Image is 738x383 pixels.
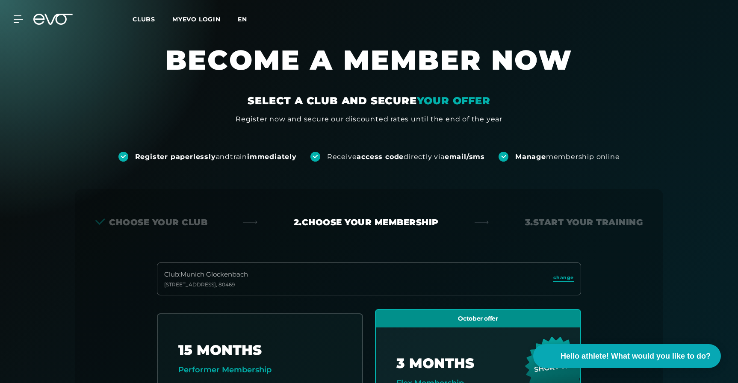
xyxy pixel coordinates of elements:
[133,15,155,23] font: Clubs
[553,274,574,284] a: change
[230,153,247,161] font: train
[553,274,574,280] font: change
[546,153,620,161] font: membership online
[164,270,179,278] font: Club
[248,94,416,107] font: SELECT A CLUB AND SECURE
[417,94,490,107] font: YOUR OFFER
[533,344,721,368] button: Hello athlete! What would you like to do?
[164,281,216,288] font: [STREET_ADDRESS]
[357,153,404,161] font: access code
[445,153,485,161] font: email/sms
[165,43,573,77] font: BECOME A MEMBER NOW
[238,15,247,23] font: en
[216,153,230,161] font: and
[133,15,172,23] a: Clubs
[515,153,546,161] font: Manage
[247,153,297,161] font: immediately
[172,15,221,23] a: MYEVO LOGIN
[302,217,439,227] font: Choose your membership
[236,115,502,123] font: Register now and secure our discounted rates until the end of the year
[238,15,257,24] a: en
[533,217,643,227] font: Start your training
[135,153,216,161] font: Register paperlessly
[294,217,302,227] font: 2.
[327,153,357,161] font: Receive
[109,217,207,227] font: Choose your club
[179,270,180,278] font: :
[180,270,248,278] font: Munich Glockenbach
[216,281,235,288] font: , 80469
[525,217,533,227] font: 3.
[404,153,445,161] font: directly via
[561,352,711,360] font: Hello athlete! What would you like to do?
